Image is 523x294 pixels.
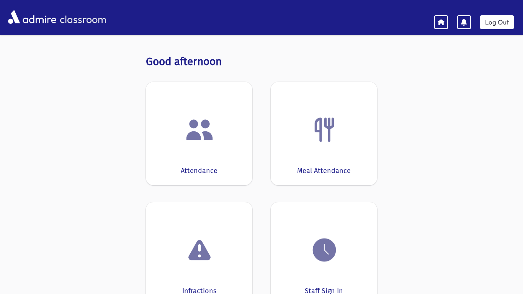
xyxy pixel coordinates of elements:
[6,8,58,26] img: AdmirePro
[181,166,217,176] div: Attendance
[146,55,377,68] h3: Good afternoon
[185,237,214,266] img: exclamation.png
[310,115,339,144] img: Fork.png
[185,115,214,144] img: users.png
[297,166,351,176] div: Meal Attendance
[480,15,514,29] a: Log Out
[58,7,106,27] span: classroom
[310,235,339,265] img: clock.png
